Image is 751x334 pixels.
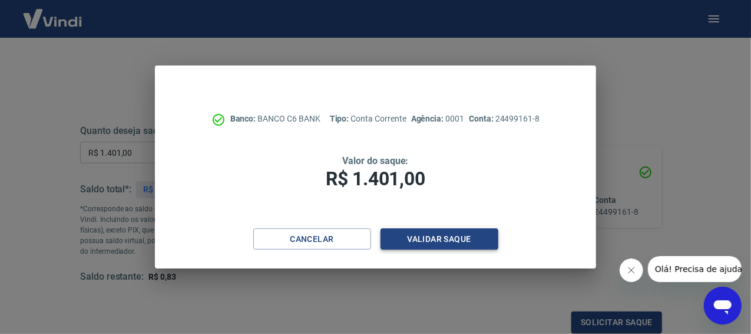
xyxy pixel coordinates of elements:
iframe: Botão para abrir a janela de mensagens [704,287,742,325]
p: Conta Corrente [330,113,406,125]
span: Olá! Precisa de ajuda? [7,8,99,18]
span: R$ 1.401,00 [326,168,425,190]
span: Valor do saque: [342,155,408,166]
span: Banco: [230,114,258,123]
iframe: Mensagem da empresa [648,256,742,282]
iframe: Fechar mensagem [620,258,643,282]
button: Cancelar [253,228,371,250]
p: BANCO C6 BANK [230,113,320,125]
span: Conta: [469,114,495,123]
button: Validar saque [381,228,498,250]
p: 24499161-8 [469,113,540,125]
p: 0001 [411,113,464,125]
span: Agência: [411,114,446,123]
span: Tipo: [330,114,351,123]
